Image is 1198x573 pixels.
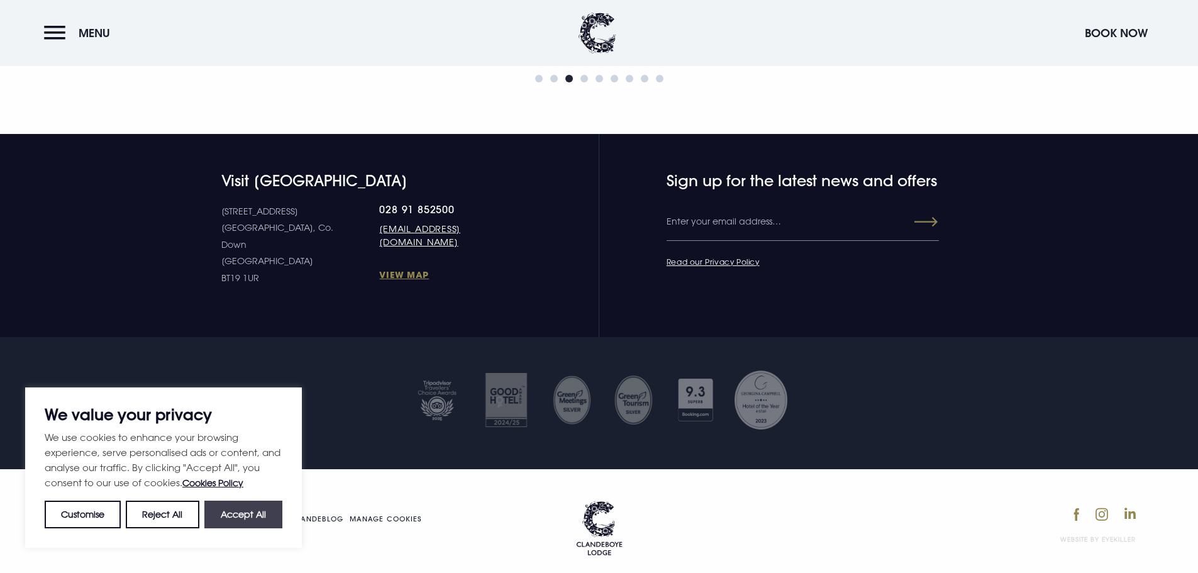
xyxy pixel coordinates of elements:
[44,19,116,47] button: Menu
[126,501,199,528] button: Reject All
[350,516,421,523] a: Manage your cookie settings.
[1079,19,1154,47] button: Book Now
[79,26,110,40] span: Menu
[596,75,603,82] span: Go to slide 5
[611,75,618,82] span: Go to slide 6
[45,501,121,528] button: Customise
[379,222,517,248] a: [EMAIL_ADDRESS][DOMAIN_NAME]
[579,13,616,53] img: Clandeboye Lodge
[580,75,588,82] span: Go to slide 4
[671,369,721,431] img: Booking com 1
[550,75,558,82] span: Go to slide 2
[552,375,591,425] img: Untitled design 35
[221,172,518,190] h4: Visit [GEOGRAPHIC_DATA]
[1095,508,1108,521] img: Instagram
[379,203,517,216] a: 028 91 852500
[535,75,543,82] span: Go to slide 1
[626,75,633,82] span: Go to slide 7
[1073,508,1079,521] img: Facebook
[641,75,648,82] span: Go to slide 8
[409,369,465,431] img: Tripadvisor travellers choice 2025
[733,369,789,431] img: Georgina Campbell Award 2023
[1124,508,1136,519] img: LinkedIn
[614,375,653,425] img: GM SILVER TRANSPARENT
[576,501,623,555] a: Go home
[25,387,302,548] div: We value your privacy
[45,407,282,422] p: We value your privacy
[667,172,890,190] h4: Sign up for the latest news and offers
[656,75,663,82] span: Go to slide 9
[576,501,623,555] img: Logo
[204,501,282,528] button: Accept All
[478,369,535,431] img: Good hotel 24 25 2
[565,75,573,82] span: Go to slide 3
[379,269,517,281] a: View Map
[667,257,760,267] a: Read our Privacy Policy
[221,203,380,287] p: [STREET_ADDRESS] [GEOGRAPHIC_DATA], Co. Down [GEOGRAPHIC_DATA] BT19 1UR
[1060,535,1136,544] a: Website by Eyekiller
[892,211,938,233] button: Submit
[45,430,282,491] p: We use cookies to enhance your browsing experience, serve personalised ads or content, and analys...
[291,516,343,523] a: Clandeblog
[182,477,243,488] a: Cookies Policy
[667,203,939,241] input: Enter your email address…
